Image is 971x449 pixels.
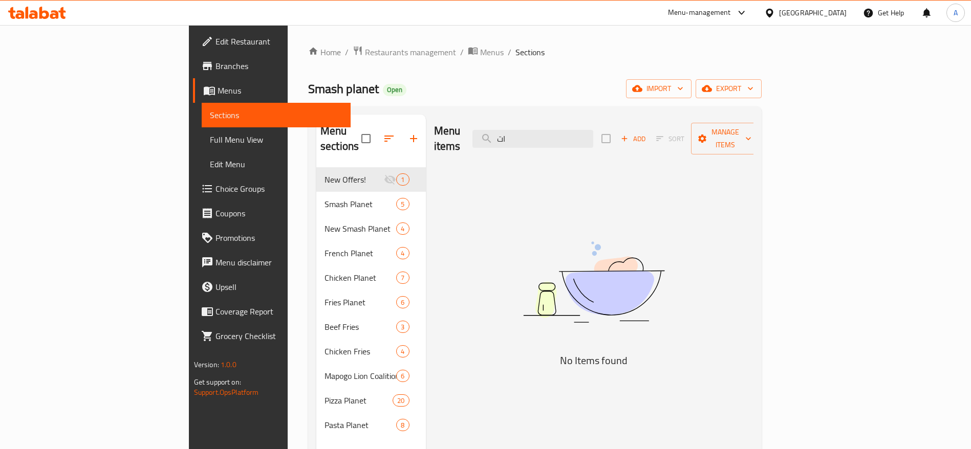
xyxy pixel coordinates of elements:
[221,358,236,371] span: 1.0.0
[325,370,396,382] div: Mapogo Lion Coalition Frepe
[393,396,408,406] span: 20
[383,85,406,94] span: Open
[210,109,343,121] span: Sections
[472,130,593,148] input: search
[194,375,241,389] span: Get support on:
[325,247,396,259] span: French Planet
[308,77,379,100] span: Smash planet
[325,321,396,333] div: Beef Fries
[215,305,343,318] span: Coverage Report
[193,250,351,275] a: Menu disclaimer
[626,79,692,98] button: import
[325,198,396,210] span: Smash Planet
[193,29,351,54] a: Edit Restaurant
[193,78,351,103] a: Menus
[401,126,426,151] button: Add section
[397,420,408,430] span: 8
[194,386,259,399] a: Support.OpsPlatform
[316,216,426,241] div: New Smash Planet4
[466,352,722,369] h5: No Items found
[515,46,545,58] span: Sections
[954,7,958,18] span: A
[691,123,760,154] button: Manage items
[193,324,351,348] a: Grocery Checklist
[383,84,406,96] div: Open
[325,173,384,186] span: New Offers!
[210,133,343,146] span: Full Menu View
[396,198,409,210] div: items
[316,241,426,265] div: French Planet4
[396,370,409,382] div: items
[365,46,456,58] span: Restaurants management
[215,60,343,72] span: Branches
[316,413,426,437] div: Pasta Planet8
[215,256,343,268] span: Menu disclaimer
[325,222,396,235] div: New Smash Planet
[397,199,408,209] span: 5
[193,275,351,299] a: Upsell
[325,272,396,284] span: Chicken Planet
[316,388,426,413] div: Pizza Planet20
[634,82,683,95] span: import
[397,298,408,307] span: 6
[316,290,426,315] div: Fries Planet6
[396,321,409,333] div: items
[480,46,504,58] span: Menus
[325,394,393,407] span: Pizza Planet
[308,46,762,59] nav: breadcrumb
[393,394,409,407] div: items
[193,201,351,226] a: Coupons
[316,364,426,388] div: Mapogo Lion Coalition Frepe6
[619,133,647,145] span: Add
[397,273,408,283] span: 7
[325,345,396,357] span: Chicken Fries
[396,272,409,284] div: items
[508,46,511,58] li: /
[194,358,219,371] span: Version:
[650,131,691,147] span: Select section first
[779,7,847,18] div: [GEOGRAPHIC_DATA]
[316,265,426,290] div: Chicken Planet7
[397,371,408,381] span: 6
[193,226,351,250] a: Promotions
[668,7,731,19] div: Menu-management
[468,46,504,59] a: Menus
[193,54,351,78] a: Branches
[355,128,377,149] span: Select all sections
[397,322,408,332] span: 3
[460,46,464,58] li: /
[396,419,409,431] div: items
[397,224,408,234] span: 4
[215,281,343,293] span: Upsell
[699,126,751,151] span: Manage items
[396,296,409,308] div: items
[215,232,343,244] span: Promotions
[215,207,343,219] span: Coupons
[397,347,408,356] span: 4
[397,249,408,258] span: 4
[704,82,753,95] span: export
[215,35,343,48] span: Edit Restaurant
[202,152,351,176] a: Edit Menu
[316,339,426,364] div: Chicken Fries4
[377,126,401,151] span: Sort sections
[384,173,396,186] svg: Inactive section
[202,103,351,127] a: Sections
[202,127,351,152] a: Full Menu View
[396,345,409,357] div: items
[353,46,456,59] a: Restaurants management
[396,247,409,259] div: items
[466,214,722,350] img: dish.svg
[396,173,409,186] div: items
[316,315,426,339] div: Beef Fries3
[325,419,396,431] div: Pasta Planet
[316,163,426,441] nav: Menu sections
[397,175,408,185] span: 1
[325,296,396,308] span: Fries Planet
